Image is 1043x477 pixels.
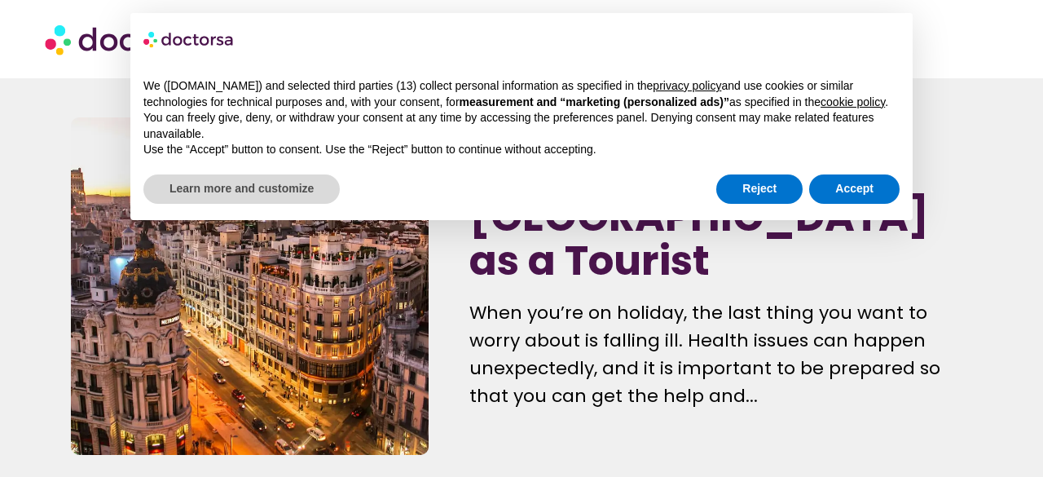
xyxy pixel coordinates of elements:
[716,174,803,204] button: Reject
[469,151,972,283] h1: Seeing a Doctor in [GEOGRAPHIC_DATA] as a Tourist
[143,142,900,158] p: Use the “Accept” button to consent. Use the “Reject” button to continue without accepting.
[143,26,235,52] img: logo
[469,299,972,410] p: When you’re on holiday, the last thing you want to worry about is falling ill. Health issues can ...
[71,117,429,455] img: Seeing a Doctor in Spain as a Tourist - a practical guide for travelers
[653,79,721,92] a: privacy policy
[809,174,900,204] button: Accept
[821,95,885,108] a: cookie policy
[143,110,900,142] p: You can freely give, deny, or withdraw your consent at any time by accessing the preferences pane...
[143,78,900,110] p: We ([DOMAIN_NAME]) and selected third parties (13) collect personal information as specified in t...
[460,95,729,108] strong: measurement and “marketing (personalized ads)”
[143,174,340,204] button: Learn more and customize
